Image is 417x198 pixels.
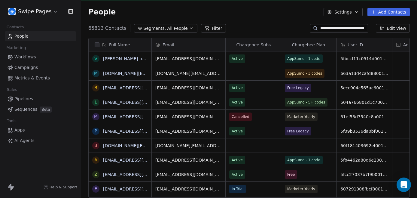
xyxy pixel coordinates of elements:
span: Active [232,99,243,105]
span: Cancelled [232,114,249,120]
a: [DOMAIN_NAME][EMAIL_ADDRESS][DOMAIN_NAME] [103,143,212,148]
span: 60f181403692ef001083419c [340,143,388,149]
span: [EMAIL_ADDRESS][DOMAIN_NAME] [155,85,222,91]
a: [EMAIL_ADDRESS][DOMAIN_NAME] [103,129,177,134]
span: 5ecc904c565ac6001dccc30e [340,85,388,91]
a: [EMAIL_ADDRESS][DOMAIN_NAME] [103,158,177,162]
span: Active [232,172,243,178]
div: m [94,113,98,120]
span: [EMAIL_ADDRESS][DOMAIN_NAME] [155,99,222,105]
span: AppSumo - 1 code [287,56,320,62]
span: User ID [348,42,363,48]
span: AppSumo - 1 code [287,157,320,163]
span: [EMAIL_ADDRESS][DOMAIN_NAME] [155,172,222,178]
button: Add Contacts [367,8,410,16]
a: SequencesBeta [5,104,76,114]
img: Chargebee [285,10,290,80]
a: [EMAIL_ADDRESS][DOMAIN_NAME] [103,187,177,191]
span: [EMAIL_ADDRESS][DOMAIN_NAME] [155,128,222,134]
div: Email [152,38,225,51]
span: Sales [4,85,20,94]
button: Edit View [376,24,410,32]
span: Active [232,157,243,163]
span: Swipe Pages [18,8,52,15]
div: e [95,186,97,192]
span: Marketer Yearly [287,114,315,120]
img: user_01J93QE9VH11XXZQZDP4TWZEES.jpg [8,8,16,15]
span: Campaigns [14,64,38,71]
span: [EMAIL_ADDRESS][DOMAIN_NAME] [155,186,222,192]
div: b [94,142,97,149]
span: [EMAIL_ADDRESS][DOMAIN_NAME] [155,56,222,62]
span: Active [232,56,243,62]
span: 5f09b3536da0bf001ceedf2b [340,128,388,134]
div: ChargebeeChargebee Subscription Status [226,38,281,51]
div: Open Intercom Messenger [397,178,411,192]
div: grid [89,51,152,198]
span: Free [287,172,295,178]
span: Full Name [109,42,130,48]
span: Marketer Yearly [287,186,315,192]
span: AppSumo - 3 codes [287,70,322,76]
span: People [88,8,116,17]
a: [EMAIL_ADDRESS][DOMAIN_NAME] [103,85,177,90]
span: Chargebee Plan Name [292,42,333,48]
a: Help & Support [44,185,77,190]
span: 607291308fbcf80010b7c889 [340,186,388,192]
span: Active [232,128,243,134]
span: 5fcc27037b7f9b001012b63d [340,172,388,178]
span: Free Legacy [287,85,309,91]
a: [DOMAIN_NAME][EMAIL_ADDRESS][DOMAIN_NAME] [103,71,212,76]
span: [EMAIL_ADDRESS][DOMAIN_NAME] [155,157,222,163]
span: Free Legacy [287,128,309,134]
button: Settings [324,8,362,16]
span: Pipelines [14,96,33,102]
a: Metrics & Events [5,73,76,83]
span: 65813 Contacts [88,25,126,32]
span: Tools [4,116,19,125]
a: Pipelines [5,94,76,104]
div: p [95,128,97,134]
button: Filter [201,24,226,32]
a: [EMAIL_ADDRESS][DOMAIN_NAME] [103,114,177,119]
span: [EMAIL_ADDRESS][DOMAIN_NAME] [155,114,222,120]
div: m [94,70,98,76]
span: Chargebee Subscription Status [236,42,277,48]
span: [DOMAIN_NAME][EMAIL_ADDRESS][DOMAIN_NAME] [155,143,222,149]
span: Active [232,85,243,91]
span: [DOMAIN_NAME][EMAIL_ADDRESS][DOMAIN_NAME] [155,70,222,76]
a: Campaigns [5,63,76,73]
span: 663a13d4cafd8800115f941c [340,70,388,76]
span: Apps [14,127,25,133]
span: Segments: [144,25,166,32]
span: AI Agents [14,138,35,144]
a: Apps [5,125,76,135]
span: All People [167,25,188,32]
span: 61ef53d7540c8a0010409d18 [340,114,388,120]
div: l [95,99,97,105]
div: User ID [337,38,392,51]
div: ChargebeeChargebee Plan Name [281,38,336,51]
a: [PERSON_NAME] nayak1 [103,56,155,61]
div: v [94,56,97,62]
span: 5fb4462a80d6e20027e32455 [340,157,388,163]
button: Swipe Pages [7,6,59,17]
span: Beta [40,107,52,113]
a: Workflows [5,52,76,62]
span: Workflows [14,54,36,60]
span: Contacts [4,23,26,32]
span: 5fbccf11c0514d0011e9f4a1 [340,56,388,62]
div: a [94,157,97,163]
span: Email [163,42,174,48]
img: Chargebee [229,10,234,80]
span: Metrics & Events [14,75,50,81]
div: r [94,85,97,91]
span: Help & Support [50,185,77,190]
a: AI Agents [5,136,76,146]
span: Marketing [4,43,29,52]
span: AppSumo - 5+ codes [287,99,325,105]
div: z [94,171,97,178]
span: In Trial [232,186,243,192]
a: [EMAIL_ADDRESS][DOMAIN_NAME] [103,172,177,177]
span: People [14,33,29,39]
